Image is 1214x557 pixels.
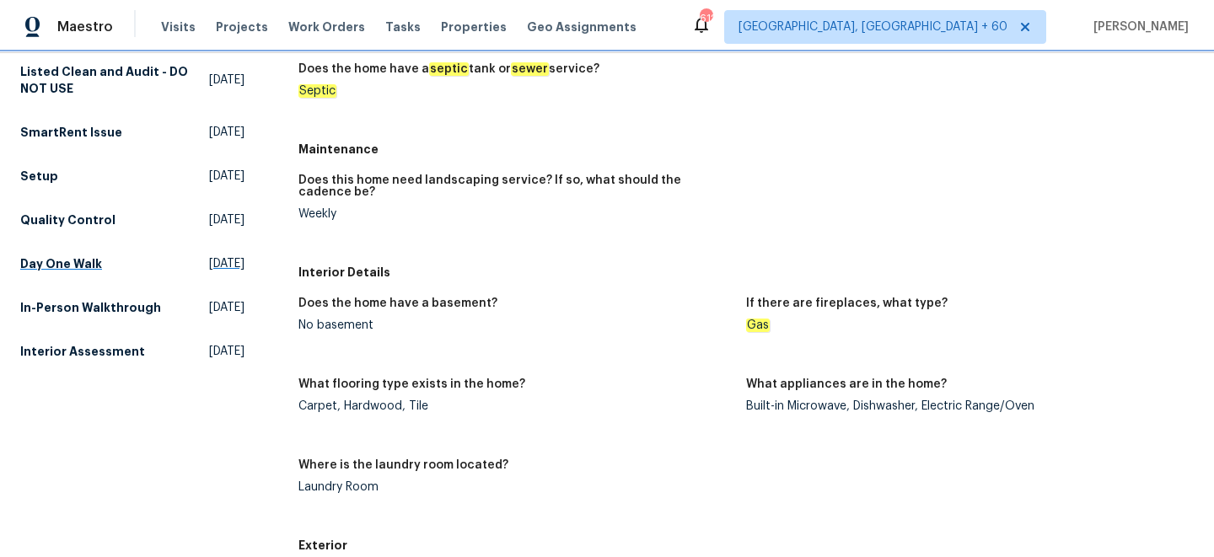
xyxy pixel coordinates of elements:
h5: Does the home have a basement? [298,297,497,309]
h5: Where is the laundry room located? [298,459,508,471]
span: [PERSON_NAME] [1087,19,1189,35]
span: [GEOGRAPHIC_DATA], [GEOGRAPHIC_DATA] + 60 [739,19,1007,35]
span: [DATE] [209,168,244,185]
h5: Maintenance [298,141,1194,158]
h5: Setup [20,168,58,185]
em: Gas [746,319,770,332]
h5: SmartRent Issue [20,124,122,141]
h5: Does this home need landscaping service? If so, what should the cadence be? [298,174,733,198]
span: [DATE] [209,343,244,360]
h5: Interior Assessment [20,343,145,360]
a: SmartRent Issue[DATE] [20,117,244,147]
em: Septic [298,84,336,98]
span: Geo Assignments [527,19,637,35]
span: [DATE] [209,72,244,88]
span: Tasks [385,21,421,33]
a: Setup[DATE] [20,161,244,191]
h5: What flooring type exists in the home? [298,378,525,390]
span: Maestro [57,19,113,35]
h5: Exterior [298,537,1194,554]
span: Work Orders [288,19,365,35]
h5: What appliances are in the home? [746,378,947,390]
div: 612 [700,10,712,27]
h5: Does the home have a tank or service? [298,63,599,75]
em: septic [429,62,469,76]
span: Projects [216,19,268,35]
a: Quality Control[DATE] [20,205,244,235]
h5: Interior Details [298,264,1194,281]
div: Weekly [298,208,733,220]
div: Carpet, Hardwood, Tile [298,400,733,412]
a: Interior Assessment[DATE] [20,336,244,367]
span: [DATE] [209,124,244,141]
a: In-Person Walkthrough[DATE] [20,292,244,323]
span: Visits [161,19,196,35]
span: [DATE] [209,299,244,316]
a: Listed Clean and Audit - DO NOT USE[DATE] [20,56,244,104]
div: Built-in Microwave, Dishwasher, Electric Range/Oven [746,400,1180,412]
span: [DATE] [209,255,244,272]
h5: Listed Clean and Audit - DO NOT USE [20,63,209,97]
div: Laundry Room [298,481,733,493]
span: Properties [441,19,507,35]
a: Day One Walk[DATE] [20,249,244,279]
h5: In-Person Walkthrough [20,299,161,316]
span: [DATE] [209,212,244,228]
h5: Quality Control [20,212,115,228]
div: No basement [298,319,733,331]
h5: If there are fireplaces, what type? [746,297,948,309]
em: sewer [511,62,549,76]
h5: Day One Walk [20,255,102,272]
